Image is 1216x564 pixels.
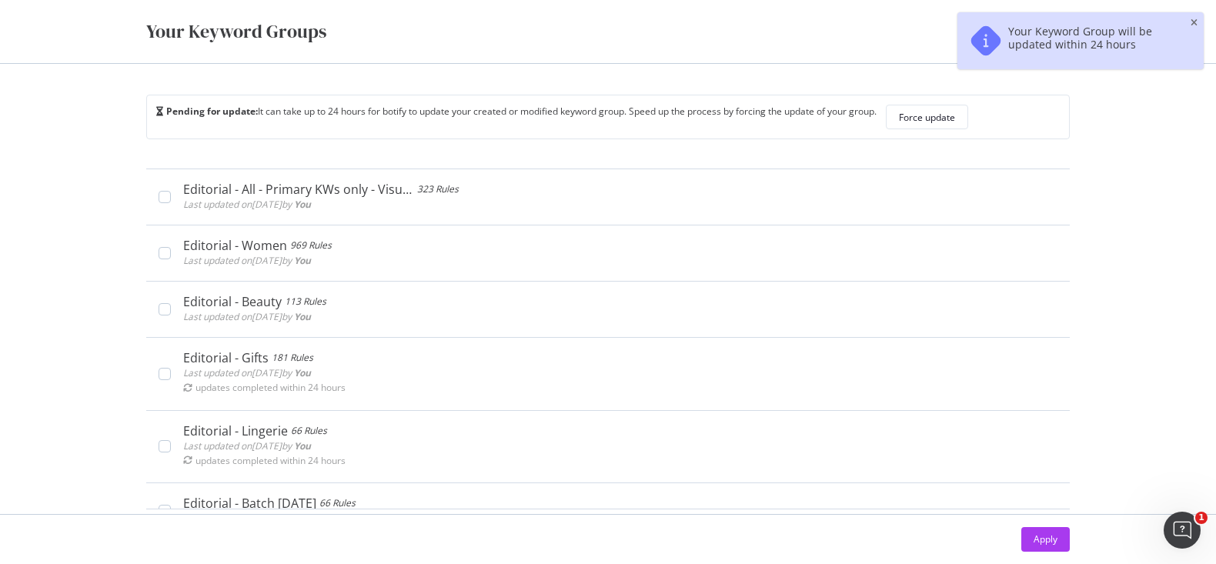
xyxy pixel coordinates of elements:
div: Editorial - Gifts [183,350,269,365]
span: Last updated on [DATE] by [183,198,311,211]
div: Editorial - Beauty [183,294,282,309]
div: 113 Rules [285,294,326,309]
div: Your Keyword Group will be updated within 24 hours [1008,25,1176,57]
div: Force update [899,111,955,124]
div: 323 Rules [417,182,459,197]
div: 66 Rules [291,423,327,439]
div: It can take up to 24 hours for botify to update your created or modified keyword group. Speed up ... [156,105,877,129]
b: You [294,254,311,267]
button: Force update [886,105,968,129]
iframe: Intercom live chat [1164,512,1201,549]
b: You [294,439,311,452]
div: Editorial - Lingerie [183,423,288,439]
span: Last updated on [DATE] by [183,439,311,452]
div: Apply [1034,532,1057,546]
button: Apply [1021,527,1070,552]
b: Pending for update: [166,105,258,118]
div: updates completed within 24 hours [195,454,346,467]
span: Last updated on [DATE] by [183,310,311,323]
div: Editorial - Batch [DATE] [183,496,316,511]
div: Your Keyword Groups [146,18,326,45]
button: Create a new Keyword Group [146,509,316,546]
b: You [294,366,311,379]
div: Editorial - Women [183,238,287,253]
div: updates completed within 24 hours [195,381,346,394]
div: 66 Rules [319,496,356,511]
div: 181 Rules [272,350,313,365]
div: close toast [1191,18,1198,28]
span: 1 [1195,512,1208,524]
div: Editorial - All - Primary KWs only - Visualisation model [183,182,414,197]
span: Last updated on [DATE] by [183,366,311,379]
div: 969 Rules [290,238,332,253]
b: You [294,310,311,323]
span: Last updated on [DATE] by [183,254,311,267]
b: You [294,198,311,211]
